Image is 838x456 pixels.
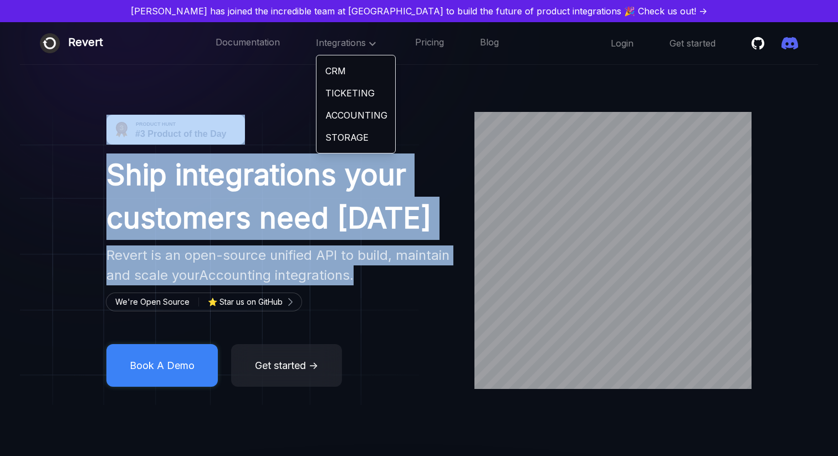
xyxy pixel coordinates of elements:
[752,35,768,52] a: Star revertinc/revert on Github
[106,245,454,285] h2: Revert is an open-source unified API to build, maintain and scale your integrations.
[199,267,271,283] span: Accounting
[40,33,60,53] img: Revert logo
[20,112,419,405] img: image
[415,36,444,50] a: Pricing
[480,36,499,50] a: Blog
[4,4,834,18] a: [PERSON_NAME] has joined the incredible team at [GEOGRAPHIC_DATA] to build the future of product ...
[106,153,454,240] h1: Ship integrations your customers need [DATE]
[106,115,245,145] img: Revert - Open-source unified API to build product integrations | Product Hunt
[316,126,395,148] a: STORAGE
[216,36,280,50] a: Documentation
[670,37,716,49] a: Get started
[316,60,395,82] a: CRM
[231,344,342,387] button: Get started →
[611,37,633,49] a: Login
[68,33,103,53] div: Revert
[208,295,292,309] a: ⭐ Star us on GitHub
[316,104,395,126] a: ACCOUNTING
[106,344,218,387] button: Book A Demo
[316,82,395,104] a: TICKETING
[316,37,379,48] span: Integrations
